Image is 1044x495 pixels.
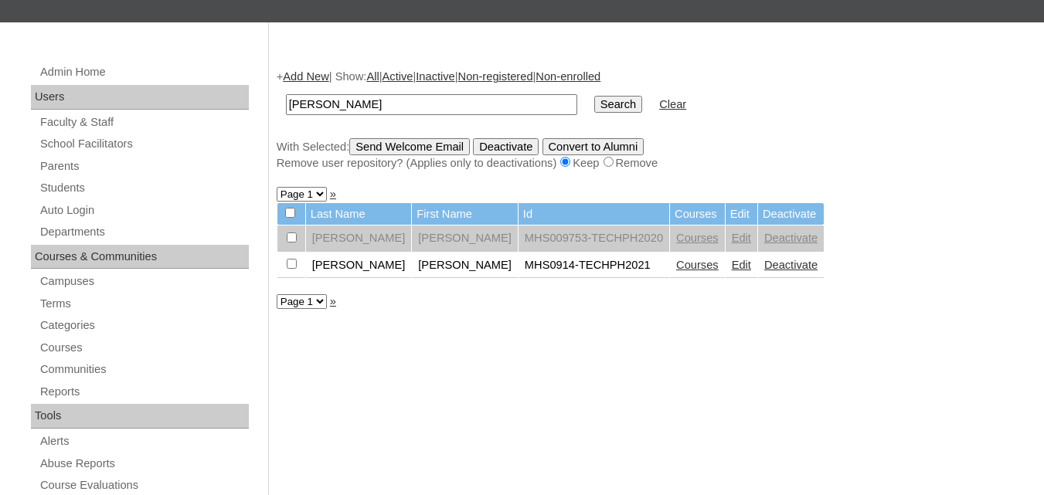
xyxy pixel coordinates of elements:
[39,63,249,82] a: Admin Home
[732,259,751,271] a: Edit
[519,203,669,225] td: Id
[758,203,824,225] td: Deactivate
[330,295,336,307] a: »
[39,201,249,220] a: Auto Login
[458,70,533,83] a: Non-registered
[31,404,249,429] div: Tools
[519,225,669,252] td: MHS009753-TECHPH2020
[306,225,412,252] td: [PERSON_NAME]
[39,338,249,358] a: Courses
[670,203,725,225] td: Courses
[277,138,1029,171] div: With Selected:
[39,157,249,176] a: Parents
[39,432,249,451] a: Alerts
[764,232,818,244] a: Deactivate
[277,69,1029,171] div: + | Show: | | | |
[39,382,249,402] a: Reports
[659,98,686,110] a: Clear
[412,225,518,252] td: [PERSON_NAME]
[286,94,577,115] input: Search
[39,178,249,198] a: Students
[412,203,518,225] td: First Name
[732,232,751,244] a: Edit
[306,253,412,279] td: [PERSON_NAME]
[349,138,470,155] input: Send Welcome Email
[283,70,328,83] a: Add New
[39,360,249,379] a: Communities
[31,245,249,270] div: Courses & Communities
[39,294,249,314] a: Terms
[366,70,379,83] a: All
[536,70,600,83] a: Non-enrolled
[383,70,413,83] a: Active
[594,96,642,113] input: Search
[31,85,249,110] div: Users
[39,272,249,291] a: Campuses
[39,476,249,495] a: Course Evaluations
[542,138,644,155] input: Convert to Alumni
[39,316,249,335] a: Categories
[473,138,539,155] input: Deactivate
[726,203,757,225] td: Edit
[676,232,719,244] a: Courses
[306,203,412,225] td: Last Name
[39,134,249,154] a: School Facilitators
[764,259,818,271] a: Deactivate
[39,222,249,242] a: Departments
[676,259,719,271] a: Courses
[39,454,249,473] a: Abuse Reports
[412,253,518,279] td: [PERSON_NAME]
[39,113,249,132] a: Faculty & Staff
[416,70,455,83] a: Inactive
[519,253,669,279] td: MHS0914-TECHPH2021
[277,155,1029,171] div: Remove user repository? (Applies only to deactivations) Keep Remove
[330,188,336,200] a: »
